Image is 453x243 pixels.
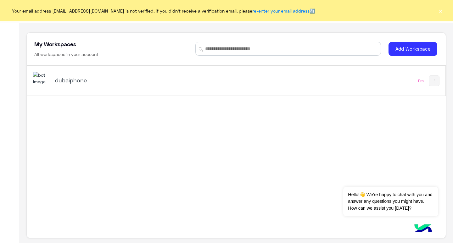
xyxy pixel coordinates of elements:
img: 1403182699927242 [33,72,50,85]
button: Add Workspace [389,42,437,56]
a: re-enter your email address [252,8,310,14]
span: Your email address [EMAIL_ADDRESS][DOMAIN_NAME] is not verified, if you didn't receive a verifica... [12,8,315,14]
img: hulul-logo.png [412,218,434,240]
span: Hello!👋 We're happy to chat with you and answer any questions you might have. How can we assist y... [343,187,438,216]
h5: dubaiphone [55,76,201,84]
h6: All workspaces in your account [34,51,98,58]
div: Pro [418,78,424,83]
button: × [437,8,444,14]
h5: My Workspaces [34,40,76,48]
